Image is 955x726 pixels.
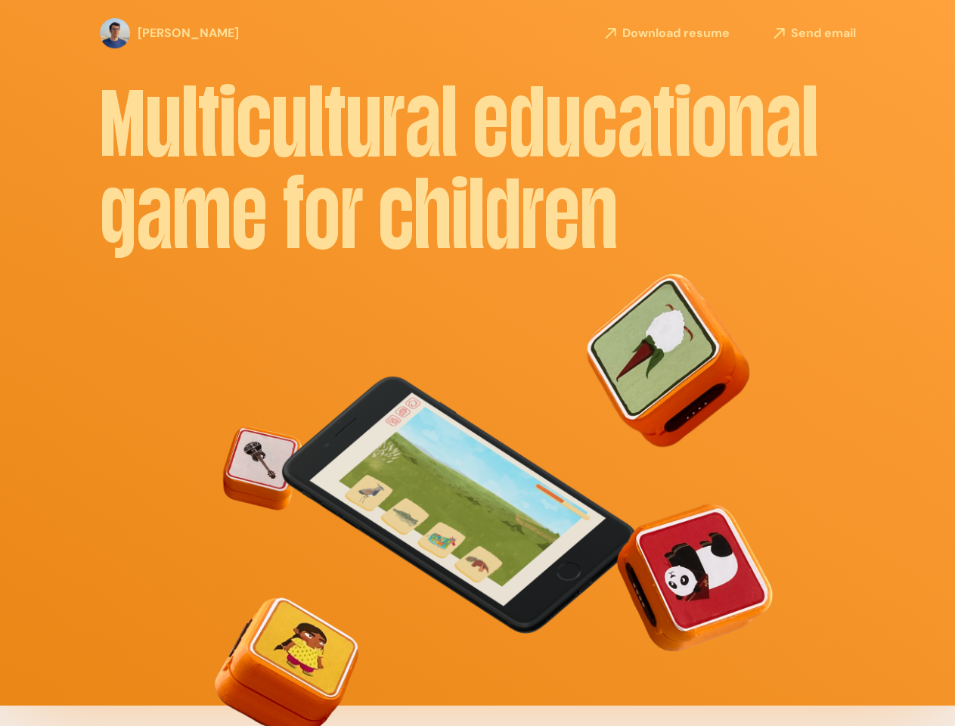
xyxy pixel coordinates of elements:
img: arrowLinks-bw.svg [767,22,791,45]
a: [PERSON_NAME] [100,18,221,48]
img: profile-pic.png [100,18,130,48]
a: Send email [767,22,856,45]
a: Download resume [599,22,730,45]
h1: Multicultural educational game for children [100,77,856,261]
img: arrowLinks-bw.svg [599,22,622,45]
